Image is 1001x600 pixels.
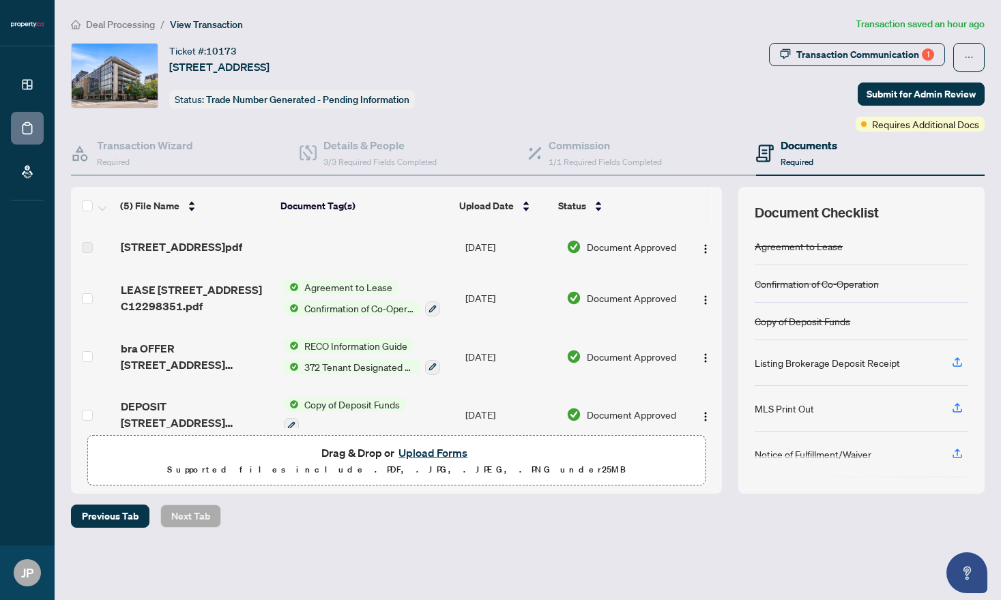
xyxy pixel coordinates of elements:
th: Document Tag(s) [275,187,454,225]
div: Confirmation of Co-Operation [755,276,879,291]
h4: Details & People [323,137,437,153]
div: Copy of Deposit Funds [755,314,850,329]
th: (5) File Name [115,187,275,225]
img: Document Status [566,349,581,364]
span: Upload Date [459,198,514,213]
button: Status IconAgreement to LeaseStatus IconConfirmation of Co-Operation [284,280,440,316]
span: DEPOSIT [STREET_ADDRESS] C12298351 .pdf [121,398,273,431]
span: Requires Additional Docs [872,117,979,132]
td: [DATE] [460,269,561,327]
th: Status [553,187,677,225]
p: Supported files include .PDF, .JPG, .JPEG, .PNG under 25 MB [96,462,697,478]
span: Status [558,198,586,213]
span: Copy of Deposit Funds [299,397,405,412]
span: Document Approved [587,239,676,254]
span: Agreement to Lease [299,280,398,295]
span: JP [21,563,33,582]
button: Transaction Communication1 [769,43,945,66]
span: Document Approved [587,290,676,305]
button: Logo [695,236,716,258]
span: Document Approved [587,349,676,364]
h4: Commission [549,137,662,153]
span: 372 Tenant Designated Representation Agreement with Company Schedule A [299,359,420,374]
button: Next Tab [160,505,221,528]
h4: Transaction Wizard [97,137,193,153]
span: bra OFFER [STREET_ADDRESS] C12298351 dragged.pdf [121,340,273,373]
span: Trade Number Generated - Pending Information [206,93,409,106]
span: Submit for Admin Review [867,83,976,105]
button: Open asap [946,552,987,593]
button: Status IconRECO Information GuideStatus Icon372 Tenant Designated Representation Agreement with C... [284,338,440,375]
span: home [71,20,81,29]
img: Status Icon [284,301,299,316]
img: Logo [700,411,711,422]
span: ellipsis [964,52,974,62]
img: Status Icon [284,280,299,295]
span: 1/1 Required Fields Completed [549,157,662,167]
img: IMG-C12298351_1.jpg [72,44,158,108]
img: Document Status [566,290,581,305]
button: Logo [695,346,716,367]
button: Logo [695,287,716,309]
div: Status: [169,90,415,108]
span: Deal Processing [86,18,155,31]
span: Document Approved [587,407,676,422]
div: MLS Print Out [755,401,814,416]
img: Logo [700,295,711,305]
img: logo [11,20,44,29]
div: Ticket #: [169,43,237,59]
span: View Transaction [170,18,243,31]
span: 10173 [206,45,237,57]
div: 1 [922,48,934,61]
td: [DATE] [460,386,561,445]
div: Notice of Fulfillment/Waiver [755,447,871,462]
span: Confirmation of Co-Operation [299,301,420,316]
img: Status Icon [284,397,299,412]
td: [DATE] [460,225,561,269]
div: Agreement to Lease [755,239,843,254]
span: 3/3 Required Fields Completed [323,157,437,167]
div: Listing Brokerage Deposit Receipt [755,355,900,370]
img: Status Icon [284,359,299,374]
img: Document Status [566,239,581,254]
button: Submit for Admin Review [858,82,985,106]
span: Required [97,157,130,167]
td: [DATE] [460,327,561,386]
span: Previous Tab [82,505,139,527]
span: [STREET_ADDRESS]pdf [121,239,242,255]
img: Logo [700,243,711,254]
span: [STREET_ADDRESS] [169,59,270,75]
span: Drag & Drop or [321,444,472,462]
img: Status Icon [284,338,299,353]
li: / [160,16,164,32]
button: Upload Forms [394,444,472,462]
span: Required [781,157,813,167]
th: Upload Date [454,187,553,225]
article: Transaction saved an hour ago [856,16,985,32]
span: Document Checklist [755,203,879,222]
span: LEASE [STREET_ADDRESS] C12298351.pdf [121,282,273,314]
h4: Documents [781,137,837,153]
button: Status IconCopy of Deposit Funds [284,397,405,434]
div: Transaction Communication [796,44,934,65]
span: RECO Information Guide [299,338,413,353]
button: Logo [695,404,716,425]
img: Logo [700,352,711,363]
span: Drag & Drop orUpload FormsSupported files include .PDF, .JPG, .JPEG, .PNG under25MB [88,436,705,486]
span: (5) File Name [120,198,179,213]
button: Previous Tab [71,505,149,528]
img: Document Status [566,407,581,422]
